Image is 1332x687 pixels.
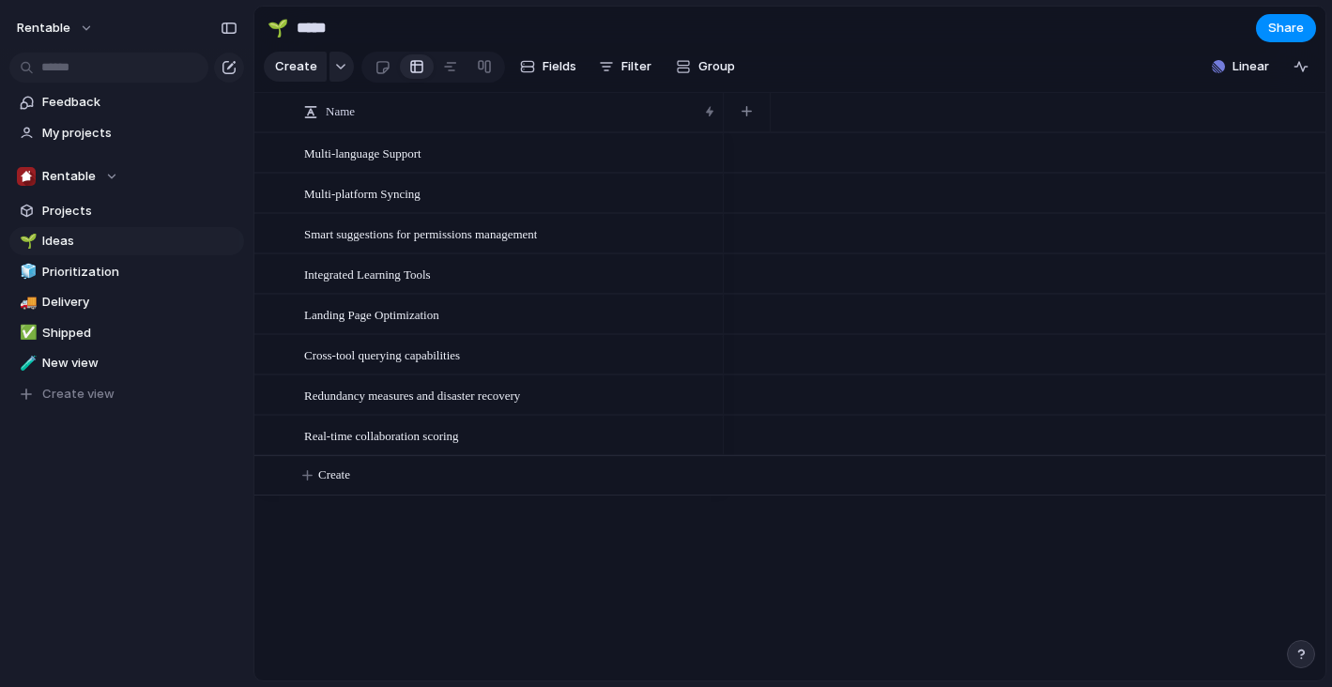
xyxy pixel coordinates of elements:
[326,102,355,121] span: Name
[275,57,317,76] span: Create
[42,385,115,404] span: Create view
[9,288,244,316] a: 🚚Delivery
[268,15,288,40] div: 🌱
[42,263,237,282] span: Prioritization
[9,88,244,116] a: Feedback
[42,93,237,112] span: Feedback
[304,343,460,365] span: Cross-tool querying capabilities
[304,263,431,284] span: Integrated Learning Tools
[42,167,96,186] span: Rentable
[42,124,237,143] span: My projects
[42,232,237,251] span: Ideas
[42,354,237,373] span: New view
[17,324,36,343] button: ✅
[318,466,350,484] span: Create
[17,354,36,373] button: 🧪
[666,52,744,82] button: Group
[1268,19,1304,38] span: Share
[9,319,244,347] a: ✅Shipped
[8,13,103,43] button: Rentable
[621,57,651,76] span: Filter
[304,222,537,244] span: Smart suggestions for permissions management
[20,231,33,252] div: 🌱
[17,263,36,282] button: 🧊
[9,380,244,408] button: Create view
[42,202,237,221] span: Projects
[304,424,459,446] span: Real-time collaboration scoring
[698,57,735,76] span: Group
[264,52,327,82] button: Create
[591,52,659,82] button: Filter
[9,119,244,147] a: My projects
[17,293,36,312] button: 🚚
[9,197,244,225] a: Projects
[9,349,244,377] a: 🧪New view
[9,162,244,191] button: Rentable
[9,227,244,255] a: 🌱Ideas
[513,52,584,82] button: Fields
[304,182,421,204] span: Multi-platform Syncing
[304,303,439,325] span: Landing Page Optimization
[20,353,33,374] div: 🧪
[20,292,33,313] div: 🚚
[20,261,33,282] div: 🧊
[42,293,237,312] span: Delivery
[20,322,33,343] div: ✅
[17,232,36,251] button: 🌱
[17,19,70,38] span: Rentable
[1204,53,1277,81] button: Linear
[543,57,576,76] span: Fields
[304,384,520,405] span: Redundancy measures and disaster recovery
[42,324,237,343] span: Shipped
[1256,14,1316,42] button: Share
[9,258,244,286] a: 🧊Prioritization
[304,142,421,163] span: Multi-language Support
[1232,57,1269,76] span: Linear
[263,13,293,43] button: 🌱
